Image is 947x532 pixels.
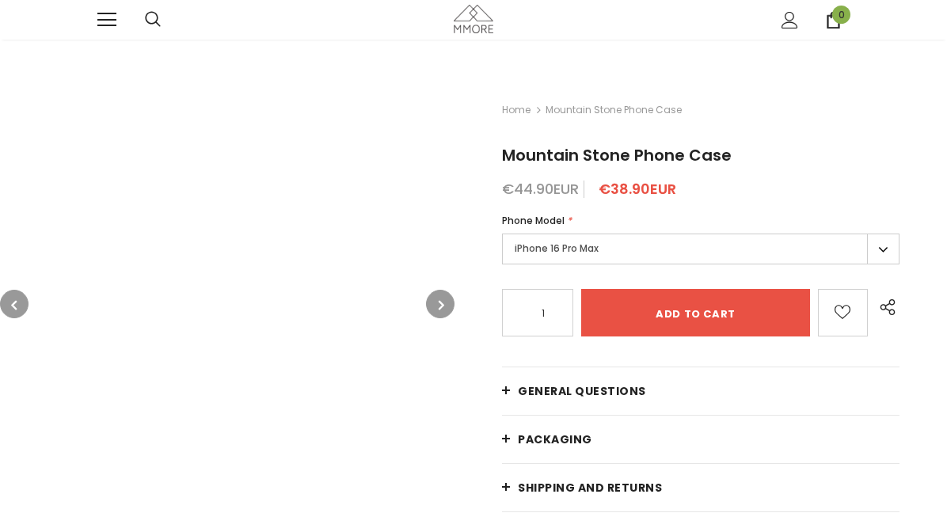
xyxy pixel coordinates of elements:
a: 0 [825,12,842,28]
span: €38.90EUR [599,179,676,199]
span: Phone Model [502,214,565,227]
label: iPhone 16 Pro Max [502,234,899,264]
span: Mountain Stone Phone Case [546,101,682,120]
input: Add to cart [581,289,810,336]
a: General Questions [502,367,899,415]
span: PACKAGING [518,431,592,447]
span: 0 [832,6,850,24]
img: MMORE Cases [454,5,493,32]
span: €44.90EUR [502,179,579,199]
a: PACKAGING [502,416,899,463]
a: Home [502,101,531,120]
span: General Questions [518,383,646,399]
span: Mountain Stone Phone Case [502,144,732,166]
